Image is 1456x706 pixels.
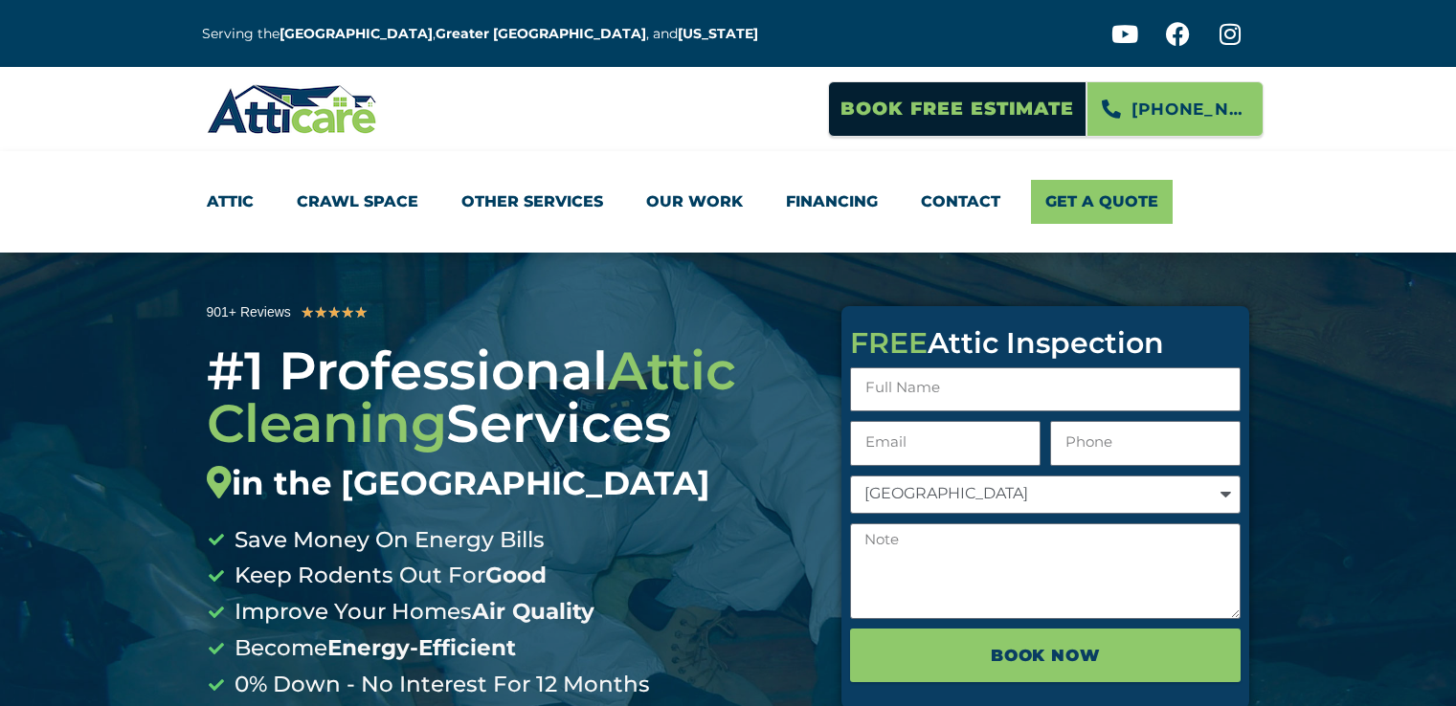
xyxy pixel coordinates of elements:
[786,180,878,224] a: Financing
[1050,421,1241,466] input: Only numbers and phone characters (#, -, *, etc) are accepted.
[207,339,736,455] span: Attic Cleaning
[230,630,516,667] span: Become
[646,180,743,224] a: Our Work
[1086,81,1264,137] a: [PHONE_NUMBER]
[850,421,1041,466] input: Email
[297,180,418,224] a: Crawl Space
[1031,180,1173,224] a: Get A Quote
[840,91,1074,127] span: Book Free Estimate
[207,180,254,224] a: Attic
[230,667,650,703] span: 0% Down - No Interest For 12 Months
[207,180,1250,224] nav: Menu
[230,594,594,630] span: Improve Your Homes
[485,562,547,588] b: Good
[1131,93,1248,125] span: [PHONE_NUMBER]
[461,180,603,224] a: Other Services
[354,300,368,325] i: ★
[280,25,433,42] a: [GEOGRAPHIC_DATA]
[301,300,314,325] i: ★
[207,464,814,503] div: in the [GEOGRAPHIC_DATA]
[850,367,1241,412] input: Full Name
[828,81,1086,137] a: Book Free Estimate
[327,634,516,661] b: Energy-Efficient
[436,25,646,42] a: Greater [GEOGRAPHIC_DATA]
[202,23,773,45] p: Serving the , , and
[314,300,327,325] i: ★
[850,325,928,361] span: FREE
[230,558,547,594] span: Keep Rodents Out For
[207,344,814,503] div: #1 Professional Services
[341,300,354,325] i: ★
[327,300,341,325] i: ★
[207,301,291,323] div: 901+ Reviews
[678,25,758,42] a: [US_STATE]
[850,329,1241,358] div: Attic Inspection
[921,180,1000,224] a: Contact
[472,598,594,625] b: Air Quality
[230,522,545,559] span: Save Money On Energy Bills
[850,629,1241,682] button: BOOK NOW
[301,300,368,325] div: 5/5
[991,639,1101,672] span: BOOK NOW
